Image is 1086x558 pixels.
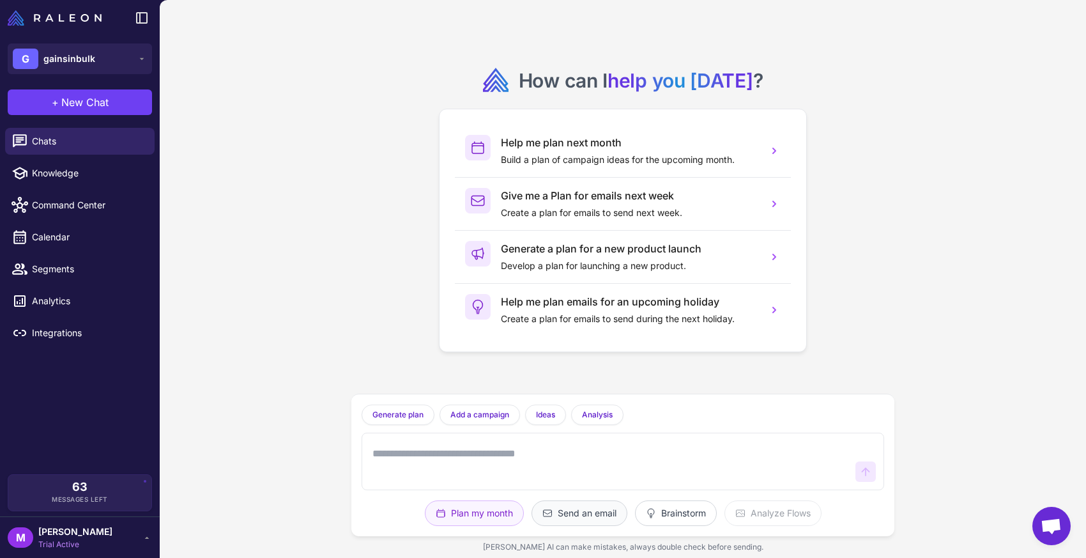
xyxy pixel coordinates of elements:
[32,294,144,308] span: Analytics
[32,262,144,276] span: Segments
[52,495,108,504] span: Messages Left
[5,320,155,346] a: Integrations
[8,10,102,26] img: Raleon Logo
[8,43,152,74] button: Ggainsinbulk
[52,95,59,110] span: +
[38,525,112,539] span: [PERSON_NAME]
[351,536,894,558] div: [PERSON_NAME] AI can make mistakes, always double check before sending.
[362,405,434,425] button: Generate plan
[450,409,509,421] span: Add a campaign
[38,539,112,550] span: Trial Active
[501,188,758,203] h3: Give me a Plan for emails next week
[32,326,144,340] span: Integrations
[532,500,627,526] button: Send an email
[5,288,155,314] a: Analytics
[571,405,623,425] button: Analysis
[582,409,613,421] span: Analysis
[501,206,758,220] p: Create a plan for emails to send next week.
[501,259,758,273] p: Develop a plan for launching a new product.
[5,128,155,155] a: Chats
[525,405,566,425] button: Ideas
[32,166,144,180] span: Knowledge
[32,230,144,244] span: Calendar
[372,409,424,421] span: Generate plan
[5,192,155,219] a: Command Center
[501,294,758,309] h3: Help me plan emails for an upcoming holiday
[635,500,717,526] button: Brainstorm
[440,405,520,425] button: Add a campaign
[724,500,822,526] button: Analyze Flows
[519,68,763,93] h2: How can I ?
[536,409,555,421] span: Ideas
[72,481,88,493] span: 63
[5,256,155,283] a: Segments
[32,134,144,148] span: Chats
[425,500,524,526] button: Plan my month
[8,527,33,548] div: M
[32,198,144,212] span: Command Center
[501,312,758,326] p: Create a plan for emails to send during the next holiday.
[501,241,758,256] h3: Generate a plan for a new product launch
[13,49,38,69] div: G
[1032,507,1071,545] a: Open chat
[501,153,758,167] p: Build a plan of campaign ideas for the upcoming month.
[8,89,152,115] button: +New Chat
[5,224,155,251] a: Calendar
[5,160,155,187] a: Knowledge
[501,135,758,150] h3: Help me plan next month
[43,52,95,66] span: gainsinbulk
[61,95,109,110] span: New Chat
[608,69,753,92] span: help you [DATE]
